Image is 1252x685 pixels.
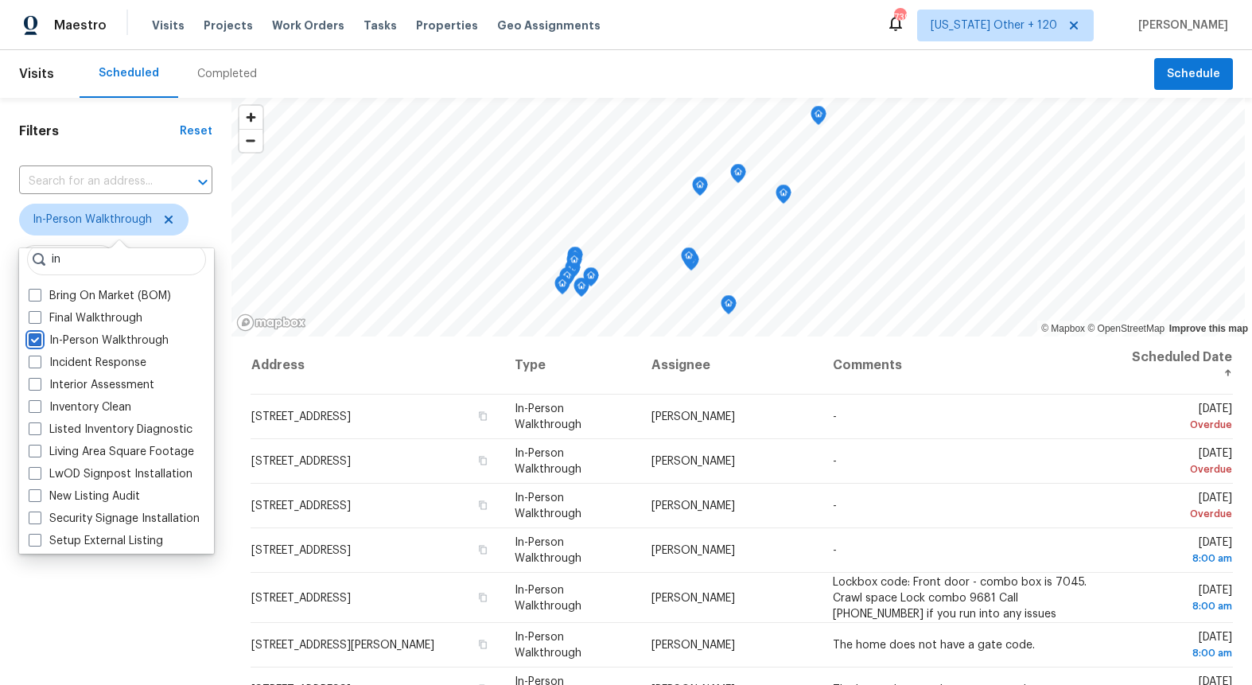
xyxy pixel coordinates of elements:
span: Zoom out [239,130,262,152]
div: Map marker [776,185,791,209]
div: Map marker [730,164,746,189]
a: Mapbox homepage [236,313,306,332]
button: Copy Address [475,590,489,604]
button: Schedule [1154,58,1233,91]
h1: Filters [19,123,180,139]
span: In-Person Walkthrough [515,632,581,659]
div: Scheduled [99,65,159,81]
span: In-Person Walkthrough [515,492,581,520]
span: [DATE] [1128,632,1232,661]
label: New Listing Audit [29,488,140,504]
div: Map marker [721,295,737,320]
div: Map marker [583,267,599,292]
span: In-Person Walkthrough [515,448,581,475]
span: Geo Assignments [497,18,601,33]
label: LwOD Signpost Installation [29,466,192,482]
span: [STREET_ADDRESS] [251,545,351,556]
span: The home does not have a gate code. [833,640,1035,651]
th: Type [502,337,638,395]
label: In-Person Walkthrough [29,333,169,348]
label: Living Area Square Footage [29,444,194,460]
a: Improve this map [1169,323,1248,334]
span: Lockbox code: Front door - combo box is 7045. Crawl space Lock combo 9681 Call [PHONE_NUMBER] if ... [833,576,1087,619]
div: Map marker [692,177,708,201]
div: Map marker [559,267,575,292]
span: [PERSON_NAME] [651,456,735,467]
a: Mapbox [1041,323,1085,334]
th: Comments [820,337,1115,395]
span: Properties [416,18,478,33]
label: Listed Inventory Diagnostic [29,422,192,438]
div: Map marker [811,106,826,130]
div: Map marker [681,247,697,272]
div: Map marker [567,247,583,271]
span: In-Person Walkthrough [33,212,152,228]
button: Copy Address [475,498,489,512]
span: [DATE] [1128,448,1232,477]
th: Scheduled Date ↑ [1115,337,1233,395]
span: [STREET_ADDRESS] [251,592,351,603]
span: [US_STATE] Other + 120 [931,18,1057,33]
th: Address [251,337,503,395]
span: [DATE] [1128,584,1232,613]
span: [PERSON_NAME] [1132,18,1228,33]
span: [STREET_ADDRESS] [251,411,351,422]
span: [DATE] [1128,537,1232,566]
th: Assignee [639,337,821,395]
span: In-Person Walkthrough [515,403,581,430]
div: Completed [197,66,257,82]
label: Security Signage Installation [29,511,200,527]
span: [STREET_ADDRESS][PERSON_NAME] [251,640,434,651]
span: - [833,500,837,512]
span: [STREET_ADDRESS] [251,500,351,512]
span: - [833,456,837,467]
button: Zoom out [239,129,262,152]
div: 8:00 am [1128,551,1232,566]
span: Visits [152,18,185,33]
span: [PERSON_NAME] [651,545,735,556]
label: Incident Response [29,355,146,371]
div: 8:00 am [1128,597,1232,613]
button: Copy Address [475,637,489,652]
button: Copy Address [475,453,489,468]
span: [PERSON_NAME] [651,640,735,651]
span: [DATE] [1128,492,1232,522]
span: [DATE] [1128,403,1232,433]
span: [STREET_ADDRESS] [251,456,351,467]
span: [PERSON_NAME] [651,592,735,603]
span: In-Person Walkthrough [515,537,581,564]
label: Inventory Clean [29,399,131,415]
button: Copy Address [475,543,489,557]
button: Zoom in [239,106,262,129]
div: Overdue [1128,506,1232,522]
button: Open [192,171,214,193]
span: Maestro [54,18,107,33]
label: Setup External Listing [29,533,163,549]
div: Map marker [565,259,581,284]
span: Tasks [364,20,397,31]
input: Search for an address... [19,169,168,194]
div: Map marker [554,275,570,300]
span: [PERSON_NAME] [651,500,735,512]
span: Projects [204,18,253,33]
span: In-Person Walkthrough [515,584,581,611]
label: Interior Assessment [29,377,154,393]
div: Reset [180,123,212,139]
div: Map marker [566,251,582,276]
span: Schedule [1167,64,1220,84]
span: - [833,411,837,422]
a: OpenStreetMap [1087,323,1165,334]
div: Map marker [683,251,699,276]
label: Bring On Market (BOM) [29,288,171,304]
span: - [833,545,837,556]
span: Work Orders [272,18,344,33]
span: [PERSON_NAME] [651,411,735,422]
canvas: Map [231,98,1245,337]
div: Overdue [1128,461,1232,477]
div: 8:00 am [1128,645,1232,661]
div: 739 [894,10,905,25]
span: Visits [19,56,54,91]
button: Copy Address [475,409,489,423]
label: Final Walkthrough [29,310,142,326]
